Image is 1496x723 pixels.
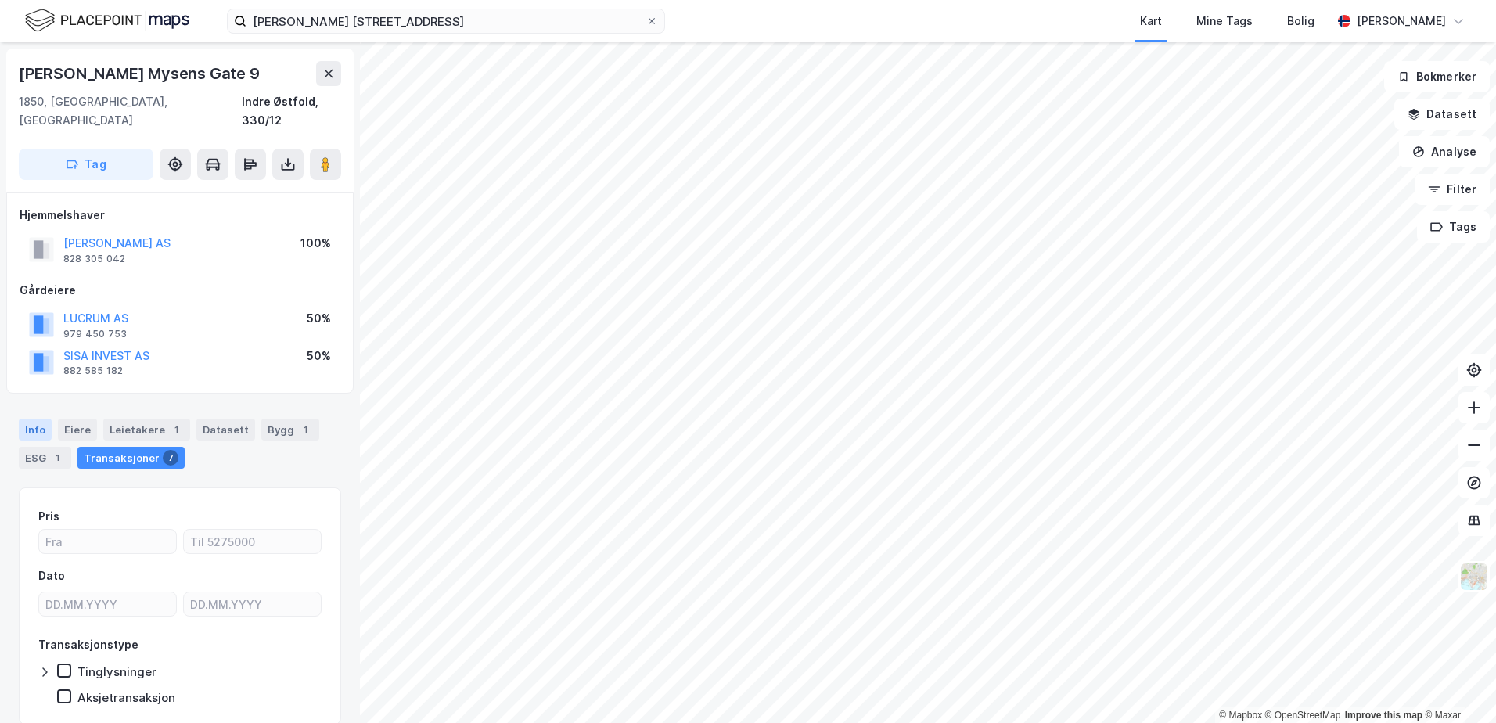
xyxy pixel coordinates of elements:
[77,447,185,469] div: Transaksjoner
[1459,562,1489,592] img: Z
[63,365,123,377] div: 882 585 182
[184,530,321,553] input: Til 5275000
[77,664,156,679] div: Tinglysninger
[20,281,340,300] div: Gårdeiere
[307,347,331,365] div: 50%
[25,7,189,34] img: logo.f888ab2527a4732fd821a326f86c7f29.svg
[1418,648,1496,723] div: Kontrollprogram for chat
[168,422,184,437] div: 1
[163,450,178,466] div: 7
[1384,61,1490,92] button: Bokmerker
[1357,12,1446,31] div: [PERSON_NAME]
[297,422,313,437] div: 1
[307,309,331,328] div: 50%
[49,450,65,466] div: 1
[19,61,263,86] div: [PERSON_NAME] Mysens Gate 9
[242,92,341,130] div: Indre Østfold, 330/12
[1394,99,1490,130] button: Datasett
[20,206,340,225] div: Hjemmelshaver
[1196,12,1253,31] div: Mine Tags
[38,507,59,526] div: Pris
[184,592,321,616] input: DD.MM.YYYY
[1265,710,1341,721] a: OpenStreetMap
[246,9,646,33] input: Søk på adresse, matrikkel, gårdeiere, leietakere eller personer
[103,419,190,441] div: Leietakere
[196,419,255,441] div: Datasett
[39,530,176,553] input: Fra
[19,447,71,469] div: ESG
[38,567,65,585] div: Dato
[38,635,138,654] div: Transaksjonstype
[1345,710,1422,721] a: Improve this map
[19,92,242,130] div: 1850, [GEOGRAPHIC_DATA], [GEOGRAPHIC_DATA]
[63,253,125,265] div: 828 305 042
[1418,648,1496,723] iframe: Chat Widget
[1140,12,1162,31] div: Kart
[1415,174,1490,205] button: Filter
[39,592,176,616] input: DD.MM.YYYY
[19,419,52,441] div: Info
[63,328,127,340] div: 979 450 753
[58,419,97,441] div: Eiere
[1417,211,1490,243] button: Tags
[1399,136,1490,167] button: Analyse
[77,690,175,705] div: Aksjetransaksjon
[19,149,153,180] button: Tag
[1219,710,1262,721] a: Mapbox
[300,234,331,253] div: 100%
[261,419,319,441] div: Bygg
[1287,12,1314,31] div: Bolig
